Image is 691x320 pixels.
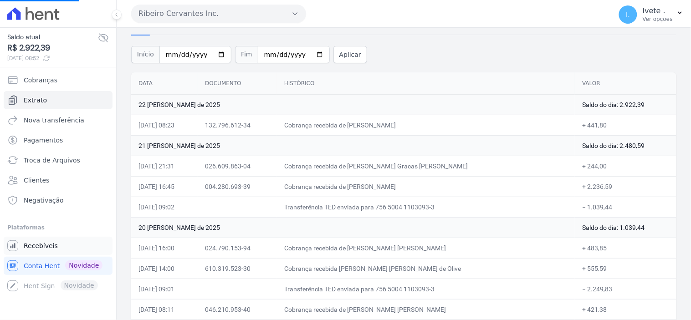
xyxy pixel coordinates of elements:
a: Cobranças [4,71,113,89]
span: R$ 2.922,39 [7,42,98,54]
a: Nova transferência [4,111,113,129]
button: Ribeiro Cervantes Inc. [131,5,306,23]
span: Nova transferência [24,116,84,125]
td: [DATE] 16:00 [131,238,198,258]
span: Clientes [24,176,49,185]
td: + 421,38 [575,299,676,320]
span: Início [131,46,159,63]
a: Conta Hent Novidade [4,257,113,275]
td: Cobrança recebida de [PERSON_NAME] [PERSON_NAME] [277,238,575,258]
td: Saldo do dia: 1.039,44 [575,217,676,238]
td: − 2.249,83 [575,279,676,299]
td: + 441,80 [575,115,676,135]
span: Extrato [24,96,47,105]
td: Cobrança recebida [PERSON_NAME] [PERSON_NAME] de Olive [277,258,575,279]
a: Troca de Arquivos [4,151,113,169]
td: Cobrança recebida de [PERSON_NAME] Gracas [PERSON_NAME] [277,156,575,176]
span: Troca de Arquivos [24,156,80,165]
td: − 1.039,44 [575,197,676,217]
span: Novidade [65,260,102,270]
td: 20 [PERSON_NAME] de 2025 [131,217,575,238]
a: Clientes [4,171,113,189]
a: Recebíveis [4,237,113,255]
td: 024.790.153-94 [198,238,277,258]
td: + 244,00 [575,156,676,176]
td: + 2.236,59 [575,176,676,197]
th: Data [131,72,198,95]
td: 21 [PERSON_NAME] de 2025 [131,135,575,156]
p: Ver opções [643,15,673,23]
td: + 483,85 [575,238,676,258]
span: [DATE] 08:52 [7,54,98,62]
td: [DATE] 09:02 [131,197,198,217]
a: Extrato [4,91,113,109]
td: [DATE] 21:31 [131,156,198,176]
button: I. Ivete . Ver opções [612,2,691,27]
td: 004.280.693-39 [198,176,277,197]
div: Plataformas [7,222,109,233]
a: Negativação [4,191,113,209]
td: [DATE] 16:45 [131,176,198,197]
span: Pagamentos [24,136,63,145]
span: Cobranças [24,76,57,85]
td: 132.796.612-34 [198,115,277,135]
span: I. [626,11,630,18]
a: Pagamentos [4,131,113,149]
td: [DATE] 08:11 [131,299,198,320]
span: Recebíveis [24,241,58,250]
th: Valor [575,72,676,95]
td: Saldo do dia: 2.480,59 [575,135,676,156]
td: 610.319.523-30 [198,258,277,279]
td: Cobrança recebida de [PERSON_NAME] [277,176,575,197]
th: Histórico [277,72,575,95]
td: + 555,59 [575,258,676,279]
span: Negativação [24,196,64,205]
td: 026.609.863-04 [198,156,277,176]
td: [DATE] 14:00 [131,258,198,279]
nav: Sidebar [7,71,109,295]
td: Cobrança recebida de [PERSON_NAME] [277,115,575,135]
span: Conta Hent [24,261,60,270]
td: Saldo do dia: 2.922,39 [575,94,676,115]
th: Documento [198,72,277,95]
td: 046.210.953-40 [198,299,277,320]
td: [DATE] 08:23 [131,115,198,135]
span: Saldo atual [7,32,98,42]
td: Transferência TED enviada para 756 5004 1103093-3 [277,279,575,299]
span: Fim [235,46,258,63]
td: [DATE] 09:01 [131,279,198,299]
p: Ivete . [643,6,673,15]
td: Cobrança recebida de [PERSON_NAME] [PERSON_NAME] [277,299,575,320]
td: 22 [PERSON_NAME] de 2025 [131,94,575,115]
td: Transferência TED enviada para 756 5004 1103093-3 [277,197,575,217]
button: Aplicar [333,46,367,63]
